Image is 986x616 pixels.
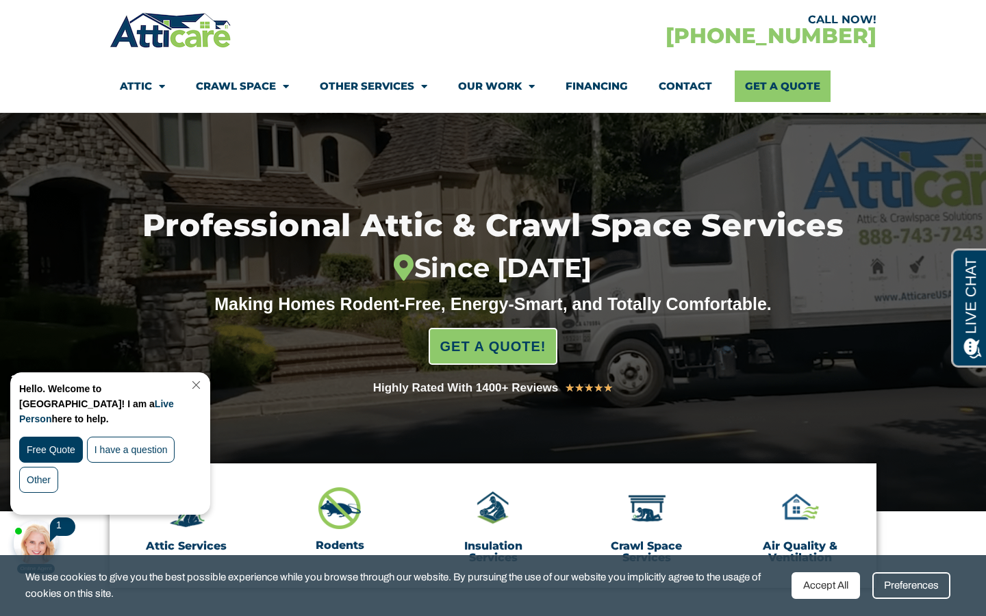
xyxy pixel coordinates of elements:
[34,11,110,28] span: Opens a chat window
[872,572,950,599] div: Preferences
[603,379,613,397] i: ★
[735,70,831,102] a: Get A Quote
[188,294,798,314] div: Making Homes Rodent-Free, Energy-Smart, and Totally Comfortable.
[566,70,628,102] a: Financing
[659,70,712,102] a: Contact
[373,378,559,398] div: Highly Rated With 1400+ Reviews
[25,569,781,602] span: We use cookies to give you the best possible experience while you browse through our website. By ...
[429,328,558,365] a: GET A QUOTE!
[71,253,915,284] div: Since [DATE]
[196,70,289,102] a: Crawl Space
[565,379,613,397] div: 5/5
[611,539,682,565] a: Crawl Space Services
[120,70,165,102] a: Attic
[574,379,584,397] i: ★
[71,210,915,284] h1: Professional Attic & Crawl Space Services
[464,539,522,565] a: Insulation Services
[792,572,860,599] div: Accept All
[565,379,574,397] i: ★
[7,369,226,575] iframe: Chat Invitation
[316,539,364,552] a: Rodents
[594,379,603,397] i: ★
[120,70,866,102] nav: Menu
[440,333,546,360] span: GET A QUOTE!
[458,70,535,102] a: Our Work
[763,539,837,565] a: Air Quality & Ventilation
[320,70,427,102] a: Other Services
[493,14,876,25] div: CALL NOW!
[584,379,594,397] i: ★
